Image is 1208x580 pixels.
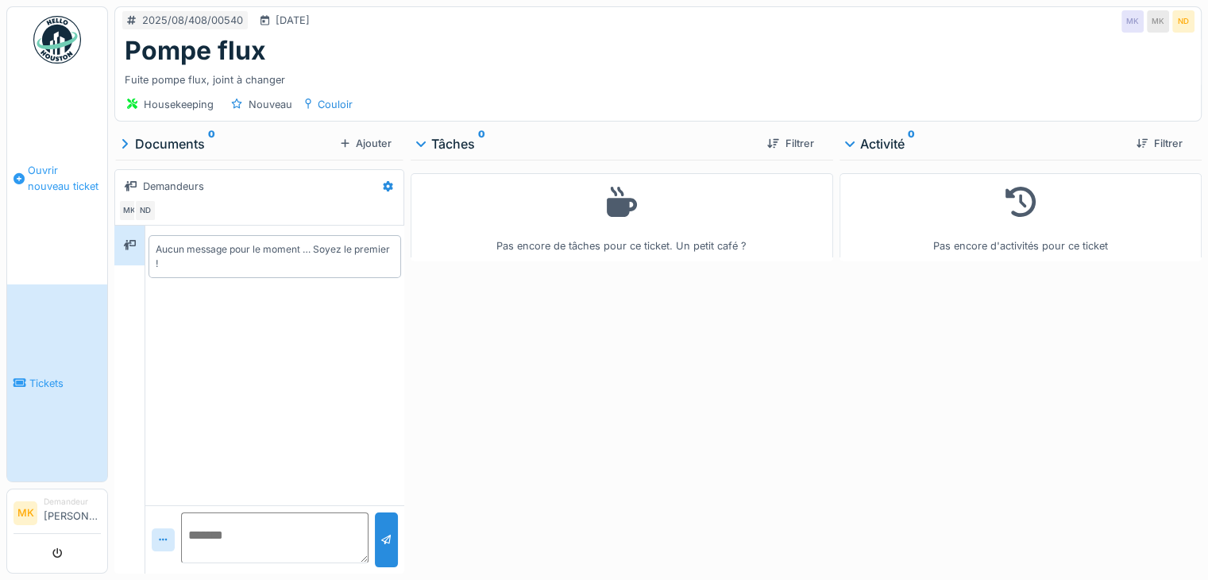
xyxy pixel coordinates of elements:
[156,242,394,271] div: Aucun message pour le moment … Soyez le premier !
[125,66,1191,87] div: Fuite pompe flux, joint à changer
[7,284,107,481] a: Tickets
[14,501,37,525] li: MK
[143,179,204,194] div: Demandeurs
[908,134,915,153] sup: 0
[850,180,1191,254] div: Pas encore d'activités pour ce ticket
[276,13,310,28] div: [DATE]
[29,376,101,391] span: Tickets
[761,133,820,154] div: Filtrer
[33,16,81,64] img: Badge_color-CXgf-gQk.svg
[478,134,485,153] sup: 0
[14,496,101,534] a: MK Demandeur[PERSON_NAME]
[421,180,823,254] div: Pas encore de tâches pour ce ticket. Un petit café ?
[121,134,334,153] div: Documents
[417,134,755,153] div: Tâches
[208,134,215,153] sup: 0
[118,199,141,222] div: MK
[44,496,101,508] div: Demandeur
[144,97,214,112] div: Housekeeping
[142,13,243,28] div: 2025/08/408/00540
[318,97,353,112] div: Couloir
[1130,133,1189,154] div: Filtrer
[846,134,1124,153] div: Activité
[249,97,292,112] div: Nouveau
[134,199,156,222] div: ND
[7,72,107,284] a: Ouvrir nouveau ticket
[1121,10,1144,33] div: MK
[1172,10,1194,33] div: ND
[334,133,398,154] div: Ajouter
[44,496,101,530] li: [PERSON_NAME]
[28,163,101,193] span: Ouvrir nouveau ticket
[1147,10,1169,33] div: MK
[125,36,266,66] h1: Pompe flux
